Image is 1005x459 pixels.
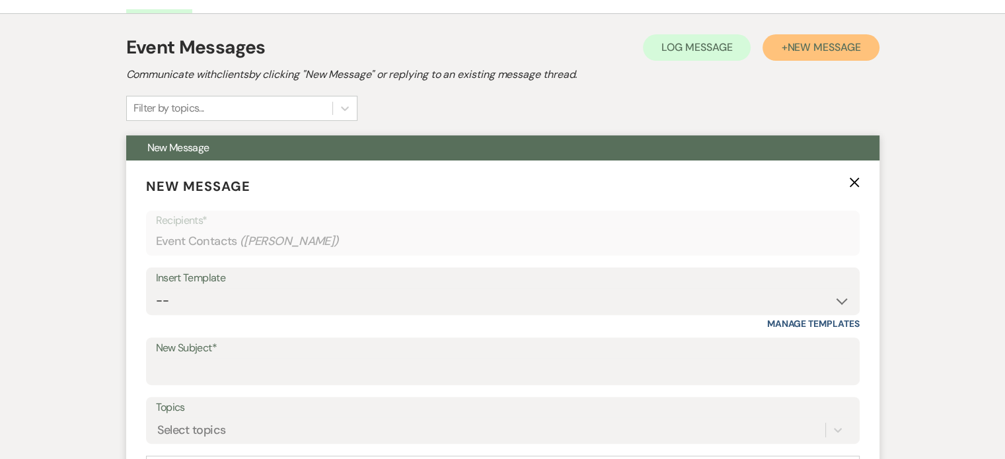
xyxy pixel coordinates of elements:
[146,178,250,195] span: New Message
[126,67,879,83] h2: Communicate with clients by clicking "New Message" or replying to an existing message thread.
[126,34,266,61] h1: Event Messages
[763,34,879,61] button: +New Message
[643,34,751,61] button: Log Message
[661,40,732,54] span: Log Message
[240,232,339,250] span: ( [PERSON_NAME] )
[156,339,850,358] label: New Subject*
[133,100,204,116] div: Filter by topics...
[156,212,850,229] p: Recipients*
[787,40,860,54] span: New Message
[156,398,850,417] label: Topics
[156,269,850,288] div: Insert Template
[156,229,850,254] div: Event Contacts
[767,318,860,330] a: Manage Templates
[147,141,209,155] span: New Message
[157,421,226,439] div: Select topics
